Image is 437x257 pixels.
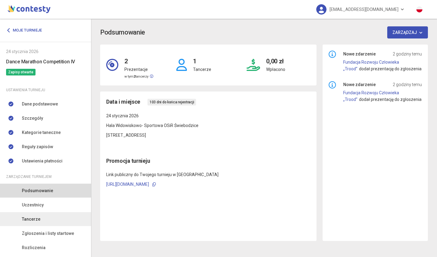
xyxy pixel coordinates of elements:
span: Szczegóły [22,115,43,122]
span: dodał prezentację do zgłoszenia [359,97,422,102]
span: 2 godziny temu [393,51,422,57]
span: [EMAIL_ADDRESS][DOMAIN_NAME] [330,3,398,16]
span: Promocja turnieju [106,158,150,164]
h4: 2 [124,51,153,66]
a: Fundacja Rozwoju Człowieka „Trood” [343,60,399,71]
h6: Dance Marathon Competition IV [6,58,85,65]
span: Ustawienia płatności [22,158,63,164]
div: Ustawienia turnieju [6,87,85,93]
a: Moje turnieje [6,25,46,36]
span: Uczestnicy [22,202,44,208]
span: Nowe zdarzenie [343,51,376,57]
a: Fundacja Rozwoju Człowieka „Trood” [343,90,399,102]
span: Reguły zapisów [22,143,53,150]
span: 103 dni do końca rejestracji [147,99,196,105]
img: info [329,81,336,88]
a: [URL][DOMAIN_NAME] [106,182,149,187]
span: Podsumowanie [22,187,53,194]
span: 2 godziny temu [393,81,422,88]
span: Kategorie taneczne [22,129,61,136]
div: 24 stycznia 2026 [6,48,85,55]
p: [STREET_ADDRESS] [106,132,310,139]
span: 24 stycznia 2026 [106,113,139,118]
span: dodał prezentację do zgłoszenia [359,66,422,71]
span: Zapisy otwarte [6,69,36,75]
span: Rozliczenia [22,244,46,251]
small: w tym tancerzy [124,75,153,78]
p: Tancerze [193,66,211,73]
p: Link publiczny do Twojego turnieju w [GEOGRAPHIC_DATA] [106,171,310,178]
strong: 2 [134,75,135,78]
h4: 1 [193,51,211,66]
p: Hala Widowiskowo- Sportowa OSiR Świebodzice [106,122,310,129]
h3: Podsumowanie [100,27,145,38]
app-title: Podsumowanie [100,26,428,38]
h4: 0,00 zł [266,51,285,66]
span: Nowe zdarzenie [343,81,376,88]
span: Data i miejsce [106,98,140,106]
img: info [329,51,336,58]
button: Zarządzaj [387,26,428,38]
p: Prezentacje [124,66,153,73]
span: Zarządzanie turniejem [6,173,52,180]
span: Zgłoszenia i listy startowe [22,230,74,237]
p: Wpłacono [266,66,285,73]
span: Tancerze [22,216,40,222]
span: Dane podstawowe [22,101,58,107]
